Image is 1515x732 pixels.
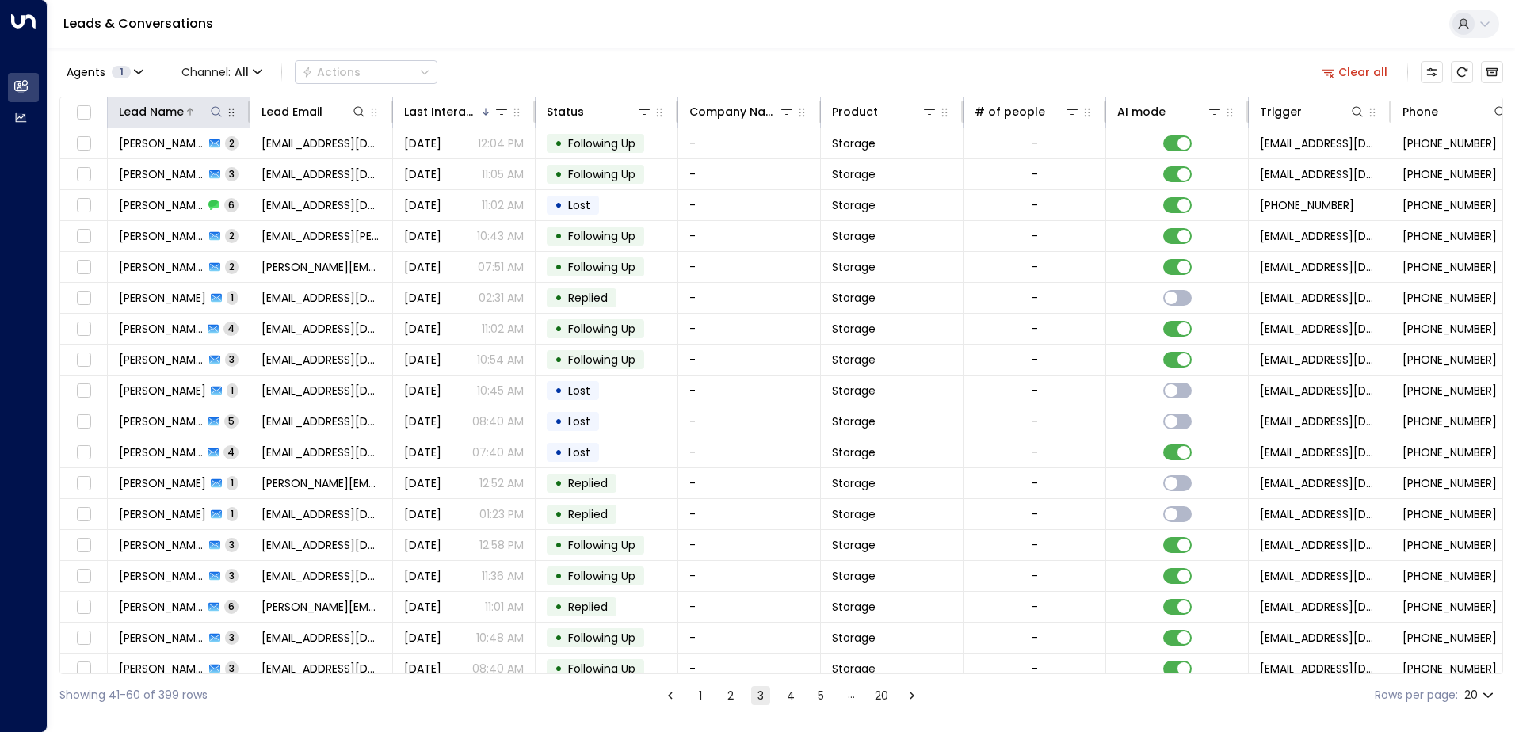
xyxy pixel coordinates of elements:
div: - [1032,352,1038,368]
span: Storage [832,228,876,244]
span: Toggle select row [74,412,93,432]
label: Rows per page: [1375,687,1458,703]
div: - [1032,537,1038,553]
span: ginagyemicseva@yahoo.co.uk [261,290,381,306]
div: AI mode [1117,102,1223,121]
td: - [678,159,821,189]
span: leads@space-station.co.uk [1260,599,1380,615]
button: Customize [1421,61,1443,83]
div: - [1032,166,1038,182]
span: Aug 17, 2025 [404,135,441,151]
span: Toggle select row [74,319,93,339]
button: Go to previous page [661,686,680,705]
span: Following Up [568,321,635,337]
div: # of people [975,102,1045,121]
span: Megan Lockett [119,383,206,398]
span: leads@space-station.co.uk [1260,568,1380,584]
span: +447864719632 [1402,135,1497,151]
span: Storage [832,166,876,182]
span: 6 [224,600,239,613]
div: - [1032,444,1038,460]
span: Agents [67,67,105,78]
div: # of people [975,102,1080,121]
span: Storage [832,506,876,522]
button: Go to page 20 [872,686,891,705]
span: Keshwin Gill [119,228,204,244]
div: - [1032,259,1038,275]
span: leads@space-station.co.uk [1260,290,1380,306]
td: - [678,592,821,622]
span: +447835967541 [1402,630,1497,646]
div: - [1032,599,1038,615]
span: Lost [568,444,590,460]
div: • [555,562,563,589]
span: Toggle select row [74,350,93,370]
div: Last Interacted [404,102,509,121]
span: Replied [568,599,608,615]
span: +447941667994 [1402,506,1497,522]
span: Toggle select row [74,257,93,277]
span: Storage [832,321,876,337]
div: Button group with a nested menu [295,60,437,84]
div: Status [547,102,584,121]
span: +447930578509 [1402,352,1497,368]
span: Jeff Nowill [119,630,204,646]
span: 5 [224,414,239,428]
span: 1 [227,507,238,520]
p: 12:04 PM [478,135,524,151]
span: 3 [225,538,239,551]
button: Archived Leads [1481,61,1503,83]
div: - [1032,228,1038,244]
nav: pagination navigation [660,685,922,705]
div: AI mode [1117,102,1166,121]
span: jomitchell3@sky.com [261,197,381,213]
span: Storage [832,630,876,646]
span: Replied [568,506,608,522]
span: 3 [225,661,239,675]
button: Agents1 [59,61,149,83]
button: page 3 [751,686,770,705]
span: Adam Forster [119,352,204,368]
span: karen.davies1@btinternet.com [261,259,381,275]
span: 2 [225,229,239,242]
p: 11:05 AM [482,166,524,182]
span: Amit Kumar [119,414,204,429]
div: Last Interacted [404,102,479,121]
span: leads@space-station.co.uk [1260,321,1380,337]
span: Mark Kon [119,506,206,522]
span: Replied [568,290,608,306]
span: +447907019947 [1402,444,1497,460]
span: 4 [223,445,239,459]
span: Toggle select row [74,566,93,586]
span: +447766444750 [1402,475,1497,491]
span: Lost [568,383,590,398]
span: Toggle select row [74,443,93,463]
button: Go to page 1 [691,686,710,705]
td: - [678,561,821,591]
td: - [678,468,821,498]
span: Toggle select row [74,165,93,185]
span: Storage [832,290,876,306]
span: Toggle select row [74,288,93,308]
span: leads@space-station.co.uk [1260,661,1380,677]
span: leads@space-station.co.uk [1260,259,1380,275]
span: +447968122663 [1260,197,1354,213]
span: 3 [225,569,239,582]
span: Storage [832,568,876,584]
span: Storage [832,352,876,368]
div: • [555,377,563,404]
span: +447968122663 [1402,321,1497,337]
button: Actions [295,60,437,84]
p: 11:36 AM [482,568,524,584]
button: Go to page 2 [721,686,740,705]
div: • [555,130,563,157]
span: pdjproperty04@gmail.com [261,135,381,151]
span: +447799787178 [1402,414,1497,429]
span: 4 [223,322,239,335]
td: - [678,654,821,684]
p: 11:02 AM [482,197,524,213]
span: Aug 15, 2025 [404,630,441,646]
span: leads@space-station.co.uk [1260,506,1380,522]
span: karen.davies1@btinternet.com [261,475,381,491]
span: 2 [225,136,239,150]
